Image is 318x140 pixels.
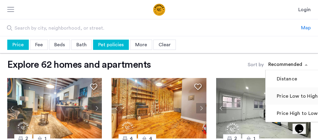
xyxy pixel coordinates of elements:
[49,40,70,50] div: Beds
[92,103,102,113] button: Next apartment
[129,4,189,16] a: Cazamio Logo
[301,24,311,31] div: Map
[130,40,152,50] div: More
[112,103,122,113] button: Previous apartment
[276,110,318,117] label: Price High to Low
[7,40,29,50] div: Price
[35,42,43,47] span: Fee
[293,116,312,134] iframe: chat widget
[7,78,102,138] img: 1997_638660674255189691.jpeg
[276,93,318,100] label: Price Low to High
[248,61,264,68] label: Sort by
[267,61,302,70] div: Recommended
[276,75,297,83] label: Distance
[112,78,206,138] img: 1997_638660665121086177.jpeg
[216,78,311,138] img: a8b926f1-9a91-4e5e-b036-feb4fe78ee5d_638870589958476599.jpeg
[7,103,18,113] button: Previous apartment
[7,59,151,71] h1: Explore 62 homes and apartments
[265,59,311,70] ng-select: sort-apartment
[153,40,176,50] div: Clear
[196,103,206,113] button: Next apartment
[71,40,92,50] div: Bath
[298,6,311,13] a: Login
[216,103,226,113] button: Previous apartment
[129,4,189,16] img: logo
[15,24,255,32] span: Search by city, neighborhood, or street.
[93,40,129,50] div: Pet policies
